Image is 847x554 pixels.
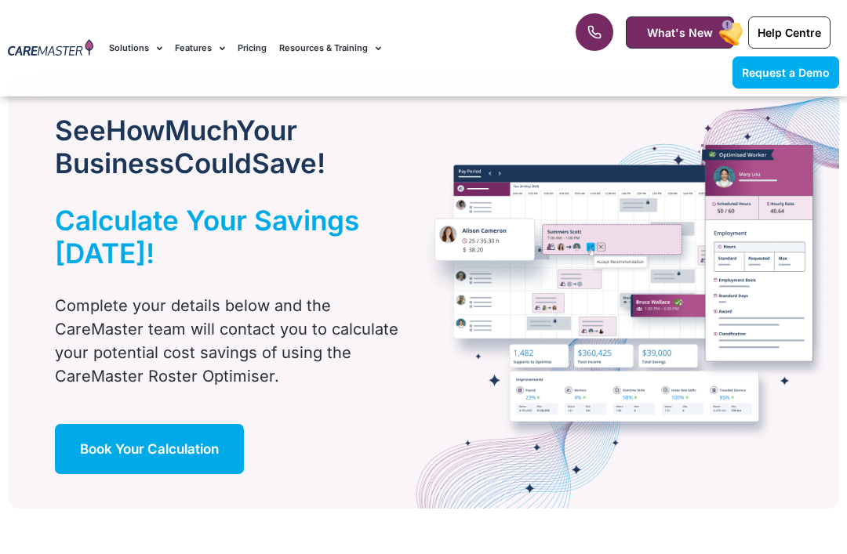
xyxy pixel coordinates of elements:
a: Pricing [238,22,267,74]
span: Book Your Calculation [80,441,219,457]
a: What's New [626,16,734,49]
a: Book Your Calculation [55,424,244,474]
a: Resources & Training [279,22,381,74]
span: What's New [647,26,713,39]
span: See [55,114,106,147]
img: CareMaster Logo [8,39,93,58]
h2: Calculate Your Savings [DATE]! [55,204,376,270]
span: Help Centre [758,26,821,39]
a: Help Centre [748,16,831,49]
a: Features [175,22,225,74]
span: How [106,114,165,147]
p: Complete your details below and the CareMaster team will contact you to calculate your potential ... [55,294,415,388]
a: Solutions [109,22,162,74]
span: Could [174,147,252,179]
span: Your [236,114,297,147]
span: Much [165,114,236,147]
a: Request a Demo [732,56,839,89]
span: Request a Demo [742,66,830,79]
span: Business [55,147,174,179]
nav: Menu [109,22,540,74]
span: Save! [252,147,325,179]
